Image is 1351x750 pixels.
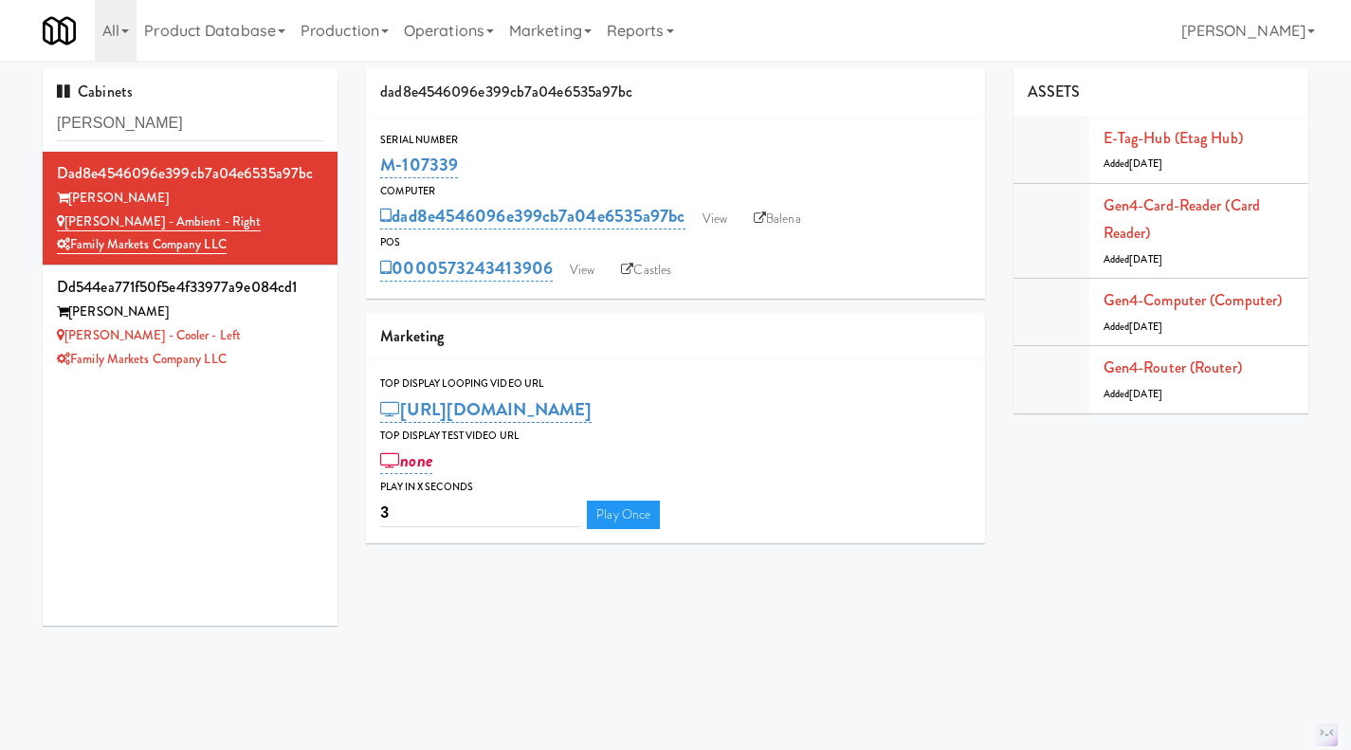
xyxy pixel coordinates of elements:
img: Micromart [43,14,76,47]
div: Computer [380,182,971,201]
a: Gen4-computer (Computer) [1104,289,1282,311]
div: [PERSON_NAME] [57,301,323,324]
div: dd544ea771f50f5e4f33977a9e084cd1 [57,273,323,302]
div: Serial Number [380,131,971,150]
a: none [380,448,432,474]
a: [PERSON_NAME] - Ambient - Right [57,212,261,231]
li: dd544ea771f50f5e4f33977a9e084cd1[PERSON_NAME] [PERSON_NAME] - Cooler - LeftFamily Markets Company... [43,265,338,378]
span: [DATE] [1129,320,1162,334]
span: Cabinets [57,81,133,102]
a: E-tag-hub (Etag Hub) [1104,127,1243,149]
div: dad8e4546096e399cb7a04e6535a97bc [366,68,985,117]
a: Play Once [587,501,660,529]
div: POS [380,233,971,252]
a: Gen4-router (Router) [1104,357,1242,378]
span: Added [1104,252,1162,266]
a: [PERSON_NAME] - Cooler - Left [57,326,241,344]
a: 0000573243413906 [380,255,553,282]
span: Added [1104,320,1162,334]
a: M-107339 [380,152,458,178]
span: [DATE] [1129,156,1162,171]
a: Gen4-card-reader (Card Reader) [1104,194,1260,245]
span: [DATE] [1129,387,1162,401]
a: Family Markets Company LLC [57,235,227,254]
a: Castles [612,256,681,284]
a: View [560,256,604,284]
div: Top Display Looping Video Url [380,375,971,393]
li: dad8e4546096e399cb7a04e6535a97bc[PERSON_NAME] [PERSON_NAME] - Ambient - RightFamily Markets Compa... [43,152,338,265]
a: View [693,205,737,233]
a: Family Markets Company LLC [57,350,227,368]
div: [PERSON_NAME] [57,187,323,210]
div: Play in X seconds [380,478,971,497]
div: dad8e4546096e399cb7a04e6535a97bc [57,159,323,188]
div: Top Display Test Video Url [380,427,971,446]
span: Added [1104,156,1162,171]
input: Search cabinets [57,106,323,141]
a: dad8e4546096e399cb7a04e6535a97bc [380,203,685,229]
a: Balena [744,205,811,233]
a: [URL][DOMAIN_NAME] [380,396,592,423]
span: Marketing [380,325,444,347]
span: ASSETS [1028,81,1081,102]
span: [DATE] [1129,252,1162,266]
span: Added [1104,387,1162,401]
